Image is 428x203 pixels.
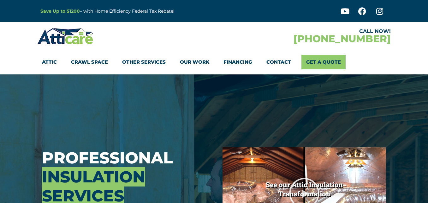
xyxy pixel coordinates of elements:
a: Crawl Space [71,55,108,69]
a: Our Work [180,55,209,69]
a: Save Up to $1200 [40,8,80,14]
nav: Menu [42,55,386,69]
a: Other Services [122,55,166,69]
a: Contact [266,55,291,69]
div: CALL NOW! [214,29,391,34]
a: Attic [42,55,57,69]
a: Financing [223,55,252,69]
p: – with Home Efficiency Federal Tax Rebate! [40,8,245,15]
a: Get A Quote [301,55,346,69]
